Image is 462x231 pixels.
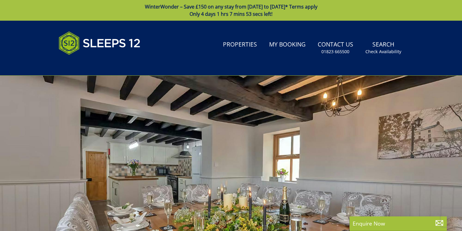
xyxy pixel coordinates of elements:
[321,49,349,55] small: 01823 665500
[190,11,272,17] span: Only 4 days 1 hrs 7 mins 53 secs left!
[315,38,356,58] a: Contact Us01823 665500
[56,62,119,67] iframe: Customer reviews powered by Trustpilot
[363,38,404,58] a: SearchCheck Availability
[221,38,259,52] a: Properties
[365,49,401,55] small: Check Availability
[267,38,308,52] a: My Booking
[59,28,141,58] img: Sleeps 12
[353,219,444,227] p: Enquire Now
